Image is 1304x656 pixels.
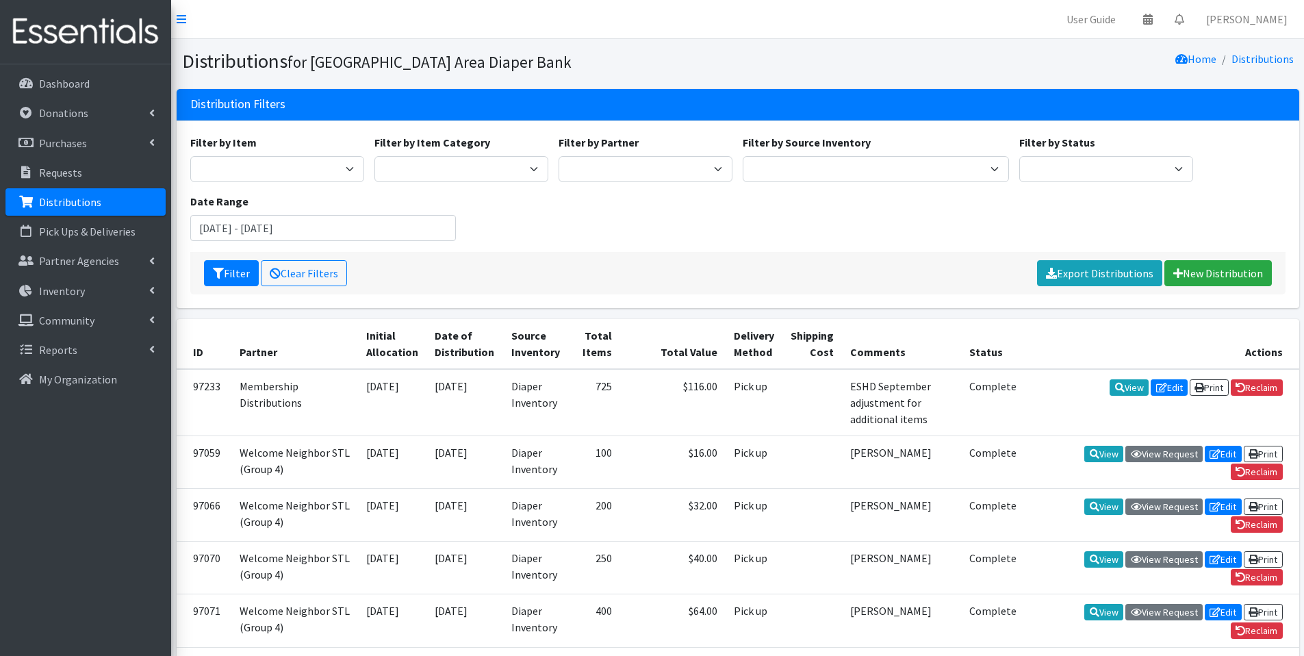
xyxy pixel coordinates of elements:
[961,436,1025,488] td: Complete
[1125,551,1203,568] a: View Request
[287,52,572,72] small: for [GEOGRAPHIC_DATA] Area Diaper Bank
[961,488,1025,541] td: Complete
[503,488,568,541] td: Diaper Inventory
[1084,499,1123,515] a: View
[1205,604,1242,620] a: Edit
[568,488,620,541] td: 200
[620,542,726,594] td: $40.00
[358,436,426,488] td: [DATE]
[782,319,842,369] th: Shipping Cost
[961,369,1025,436] td: Complete
[726,319,782,369] th: Delivery Method
[1244,446,1283,462] a: Print
[177,594,231,647] td: 97071
[426,369,502,436] td: [DATE]
[726,488,782,541] td: Pick up
[374,134,490,151] label: Filter by Item Category
[620,436,726,488] td: $16.00
[358,369,426,436] td: [DATE]
[39,225,136,238] p: Pick Ups & Deliveries
[1231,569,1283,585] a: Reclaim
[231,488,359,541] td: Welcome Neighbor STL (Group 4)
[620,594,726,647] td: $64.00
[1019,134,1095,151] label: Filter by Status
[190,97,285,112] h3: Distribution Filters
[5,70,166,97] a: Dashboard
[5,366,166,393] a: My Organization
[961,542,1025,594] td: Complete
[39,106,88,120] p: Donations
[39,343,77,357] p: Reports
[39,136,87,150] p: Purchases
[1175,52,1216,66] a: Home
[5,129,166,157] a: Purchases
[726,594,782,647] td: Pick up
[1244,551,1283,568] a: Print
[1231,622,1283,639] a: Reclaim
[1231,464,1283,480] a: Reclaim
[568,594,620,647] td: 400
[1056,5,1127,33] a: User Guide
[358,594,426,647] td: [DATE]
[39,166,82,179] p: Requests
[5,307,166,334] a: Community
[568,369,620,436] td: 725
[426,594,502,647] td: [DATE]
[842,319,961,369] th: Comments
[231,594,359,647] td: Welcome Neighbor STL (Group 4)
[1205,499,1242,515] a: Edit
[842,488,961,541] td: [PERSON_NAME]
[177,369,231,436] td: 97233
[190,193,248,210] label: Date Range
[261,260,347,286] a: Clear Filters
[426,436,502,488] td: [DATE]
[1244,499,1283,515] a: Print
[1084,551,1123,568] a: View
[5,9,166,55] img: HumanEssentials
[1244,604,1283,620] a: Print
[5,99,166,127] a: Donations
[1084,446,1123,462] a: View
[1125,446,1203,462] a: View Request
[1025,319,1299,369] th: Actions
[426,488,502,541] td: [DATE]
[568,436,620,488] td: 100
[39,284,85,298] p: Inventory
[358,319,426,369] th: Initial Allocation
[726,436,782,488] td: Pick up
[961,594,1025,647] td: Complete
[503,594,568,647] td: Diaper Inventory
[358,542,426,594] td: [DATE]
[568,319,620,369] th: Total Items
[503,369,568,436] td: Diaper Inventory
[559,134,639,151] label: Filter by Partner
[177,488,231,541] td: 97066
[1205,551,1242,568] a: Edit
[5,188,166,216] a: Distributions
[5,159,166,186] a: Requests
[503,319,568,369] th: Source Inventory
[39,195,101,209] p: Distributions
[842,594,961,647] td: [PERSON_NAME]
[1164,260,1272,286] a: New Distribution
[842,369,961,436] td: ESHD September adjustment for additional items
[39,77,90,90] p: Dashboard
[726,369,782,436] td: Pick up
[1037,260,1162,286] a: Export Distributions
[1190,379,1229,396] a: Print
[39,314,94,327] p: Community
[5,247,166,275] a: Partner Agencies
[568,542,620,594] td: 250
[204,260,259,286] button: Filter
[1231,516,1283,533] a: Reclaim
[726,542,782,594] td: Pick up
[1231,52,1294,66] a: Distributions
[503,436,568,488] td: Diaper Inventory
[503,542,568,594] td: Diaper Inventory
[190,134,257,151] label: Filter by Item
[1125,499,1203,515] a: View Request
[620,319,726,369] th: Total Value
[1205,446,1242,462] a: Edit
[5,218,166,245] a: Pick Ups & Deliveries
[842,542,961,594] td: [PERSON_NAME]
